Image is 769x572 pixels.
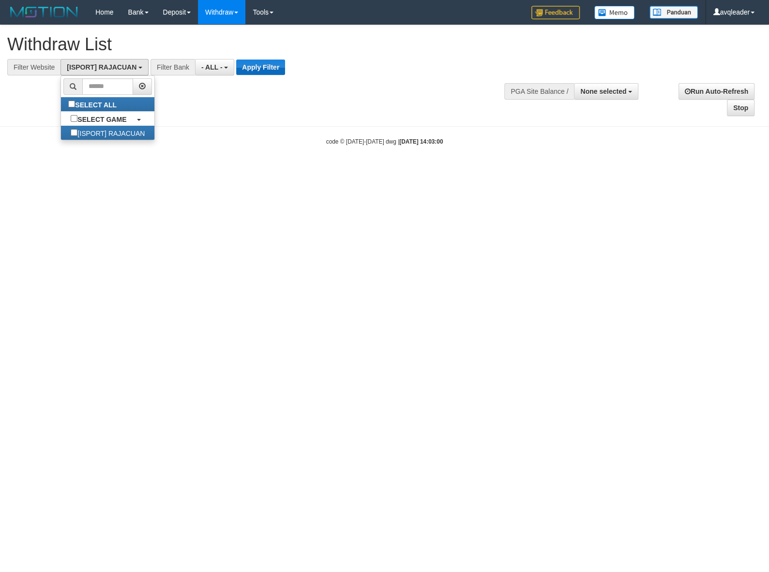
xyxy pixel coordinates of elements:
button: [ISPORT] RAJACUAN [60,59,149,75]
img: Feedback.jpg [531,6,580,19]
span: - ALL - [201,63,223,71]
b: SELECT GAME [77,116,126,123]
input: SELECT ALL [68,101,75,107]
strong: [DATE] 14:03:00 [399,138,443,145]
small: code © [DATE]-[DATE] dwg | [326,138,443,145]
a: SELECT GAME [61,112,154,126]
div: PGA Site Balance / [504,83,574,100]
button: - ALL - [195,59,234,75]
img: MOTION_logo.png [7,5,81,19]
label: SELECT ALL [61,97,126,111]
button: None selected [574,83,638,100]
img: Button%20Memo.svg [594,6,635,19]
span: None selected [580,88,626,95]
input: [ISPORT] RAJACUAN [71,129,77,136]
div: Filter Bank [151,59,195,75]
h1: Withdraw List [7,35,503,54]
label: [ISPORT] RAJACUAN [61,126,154,140]
a: Stop [727,100,754,116]
a: Run Auto-Refresh [679,83,754,100]
div: Filter Website [7,59,60,75]
button: Apply Filter [236,59,285,75]
input: SELECT GAME [71,115,77,122]
span: [ISPORT] RAJACUAN [67,63,136,71]
img: panduan.png [649,6,698,19]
